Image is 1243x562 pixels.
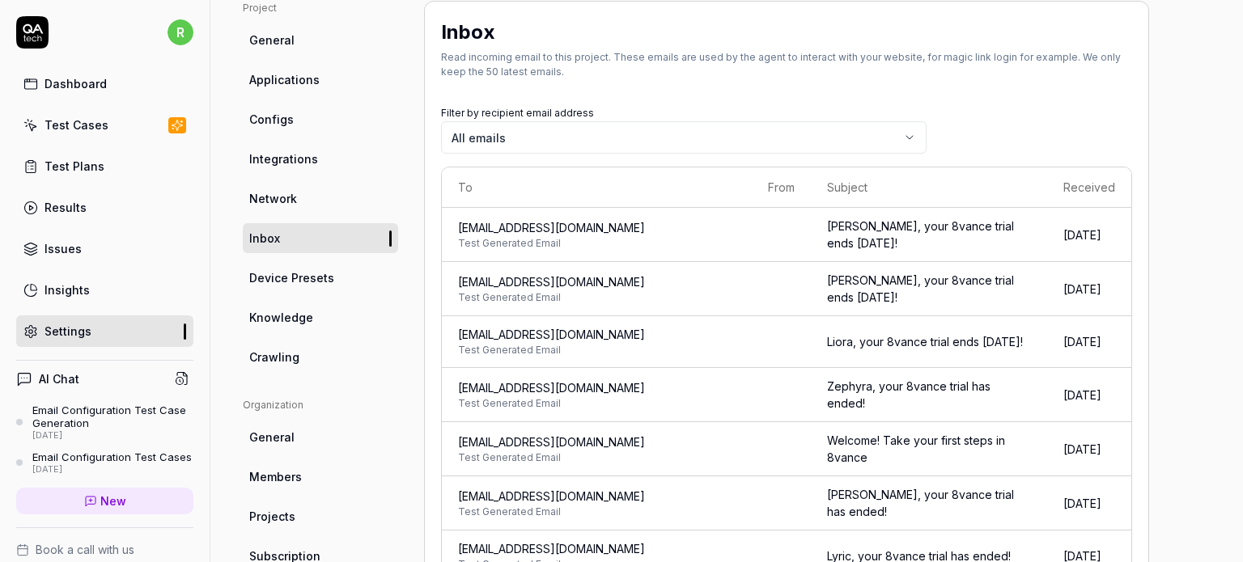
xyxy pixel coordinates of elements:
span: Test Generated Email [458,505,736,519]
h4: AI Chat [39,370,79,387]
div: [PERSON_NAME], your 8vance trial ends [DATE]! [827,272,1031,306]
time: [DATE] [1063,228,1101,242]
label: Filter by recipient email address [441,107,594,119]
a: Projects [243,501,398,531]
a: Configs [243,104,398,134]
span: [EMAIL_ADDRESS][DOMAIN_NAME] [458,433,736,450]
th: To [442,167,752,208]
span: General [249,429,295,446]
span: [EMAIL_ADDRESS][DOMAIN_NAME] [458,219,736,236]
div: Zephyra, your 8vance trial has ended! [827,378,1031,412]
button: r [168,16,193,49]
div: Read incoming email to this project. These emails are used by the agent to interact with your web... [441,50,1132,79]
div: Project [243,1,398,15]
th: Subject [811,167,1047,208]
a: Test Plans [16,150,193,182]
div: Issues [45,240,82,257]
span: [EMAIL_ADDRESS][DOMAIN_NAME] [458,488,736,505]
span: New [100,492,126,509]
span: [EMAIL_ADDRESS][DOMAIN_NAME] [458,540,736,557]
th: Received [1047,167,1131,208]
div: [PERSON_NAME], your 8vance trial has ended! [827,486,1031,520]
a: Knowledge [243,302,398,332]
div: Settings [45,323,91,340]
a: Device Presets [243,263,398,293]
div: Test Cases [45,116,108,133]
span: Members [249,468,302,485]
a: Dashboard [16,68,193,99]
div: Liora, your 8vance trial ends [DATE]! [827,333,1031,350]
div: Insights [45,281,90,298]
div: Organization [243,398,398,412]
time: [DATE] [1063,388,1101,402]
span: Test Generated Email [458,290,736,305]
span: Network [249,190,297,207]
span: General [249,32,295,49]
div: [PERSON_NAME], your 8vance trial ends [DATE]! [827,218,1031,251]
div: Email Configuration Test Case Generation [32,404,193,430]
span: Test Generated Email [458,236,736,251]
a: Applications [243,65,398,95]
span: Applications [249,71,320,88]
span: Test Generated Email [458,396,736,411]
span: Configs [249,111,294,128]
span: Integrations [249,150,318,167]
a: General [243,25,398,55]
span: Test Generated Email [458,450,736,465]
span: Knowledge [249,309,313,326]
a: Test Cases [16,109,193,141]
span: Crawling [249,349,299,366]
a: Results [16,192,193,223]
time: [DATE] [1063,497,1101,510]
a: General [243,422,398,452]
div: [DATE] [32,430,193,442]
a: New [16,488,193,514]
div: Welcome! Take your first steps in 8vance [827,432,1031,466]
div: Email Configuration Test Cases [32,450,192,463]
div: Results [45,199,87,216]
span: r [168,19,193,45]
a: Crawling [243,342,398,372]
span: Book a call with us [36,541,134,558]
span: Projects [249,508,295,525]
a: Inbox [243,223,398,253]
a: Network [243,184,398,213]
div: Dashboard [45,75,107,92]
span: Test Generated Email [458,343,736,357]
time: [DATE] [1063,442,1101,456]
span: Inbox [249,230,280,247]
a: Email Configuration Test Case Generation[DATE] [16,404,193,441]
time: [DATE] [1063,282,1101,296]
a: Email Configuration Test Cases[DATE] [16,450,193,475]
time: [DATE] [1063,335,1101,349]
span: Device Presets [249,269,334,286]
span: [EMAIL_ADDRESS][DOMAIN_NAME] [458,273,736,290]
a: Book a call with us [16,541,193,558]
a: Settings [16,315,193,347]
div: [DATE] [32,464,192,475]
span: [EMAIL_ADDRESS][DOMAIN_NAME] [458,379,736,396]
a: Members [243,462,398,492]
a: Issues [16,233,193,264]
th: From [752,167,811,208]
div: Test Plans [45,158,104,175]
span: [EMAIL_ADDRESS][DOMAIN_NAME] [458,326,736,343]
a: Integrations [243,144,398,174]
a: Insights [16,274,193,306]
h2: Inbox [441,18,495,47]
